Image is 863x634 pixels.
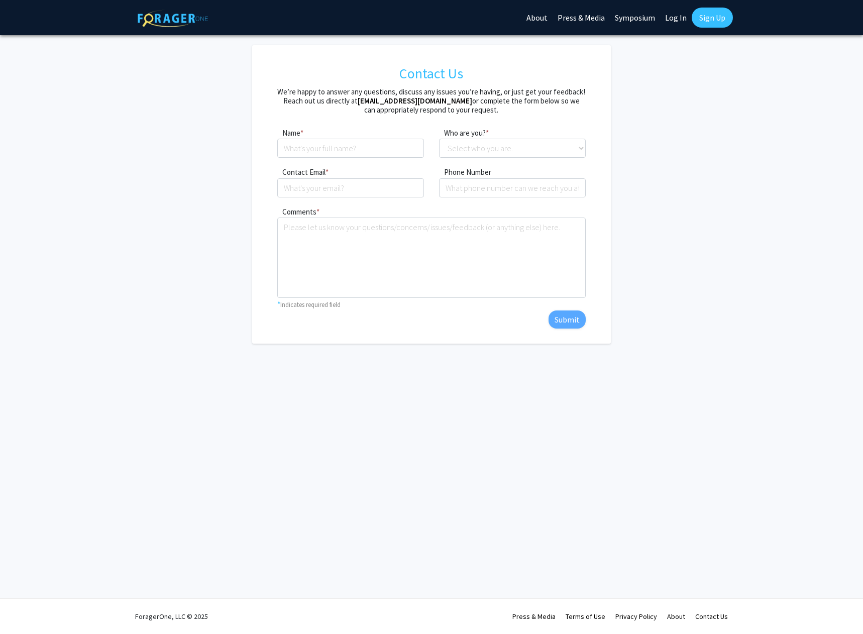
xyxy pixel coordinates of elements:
small: Indicates required field [280,300,341,308]
h1: Contact Us [277,60,585,87]
a: [EMAIL_ADDRESS][DOMAIN_NAME] [358,96,472,105]
iframe: Chat [8,589,43,626]
label: Name [277,128,300,139]
h5: We’re happy to answer any questions, discuss any issues you’re having, or just get your feedback!... [277,87,585,115]
input: What's your full name? [277,139,424,158]
label: Contact Email [277,167,326,178]
label: Phone Number [439,167,491,178]
a: Privacy Policy [615,612,657,621]
label: Comments [277,206,316,218]
a: Terms of Use [566,612,605,621]
a: About [667,612,685,621]
div: ForagerOne, LLC © 2025 [135,599,208,634]
button: Submit [549,310,586,329]
a: Press & Media [512,612,556,621]
a: Sign Up [692,8,733,28]
a: Contact Us [695,612,728,621]
img: ForagerOne Logo [138,10,208,27]
input: What phone number can we reach you at? [439,178,586,197]
input: What's your email? [277,178,424,197]
label: Who are you? [439,128,486,139]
